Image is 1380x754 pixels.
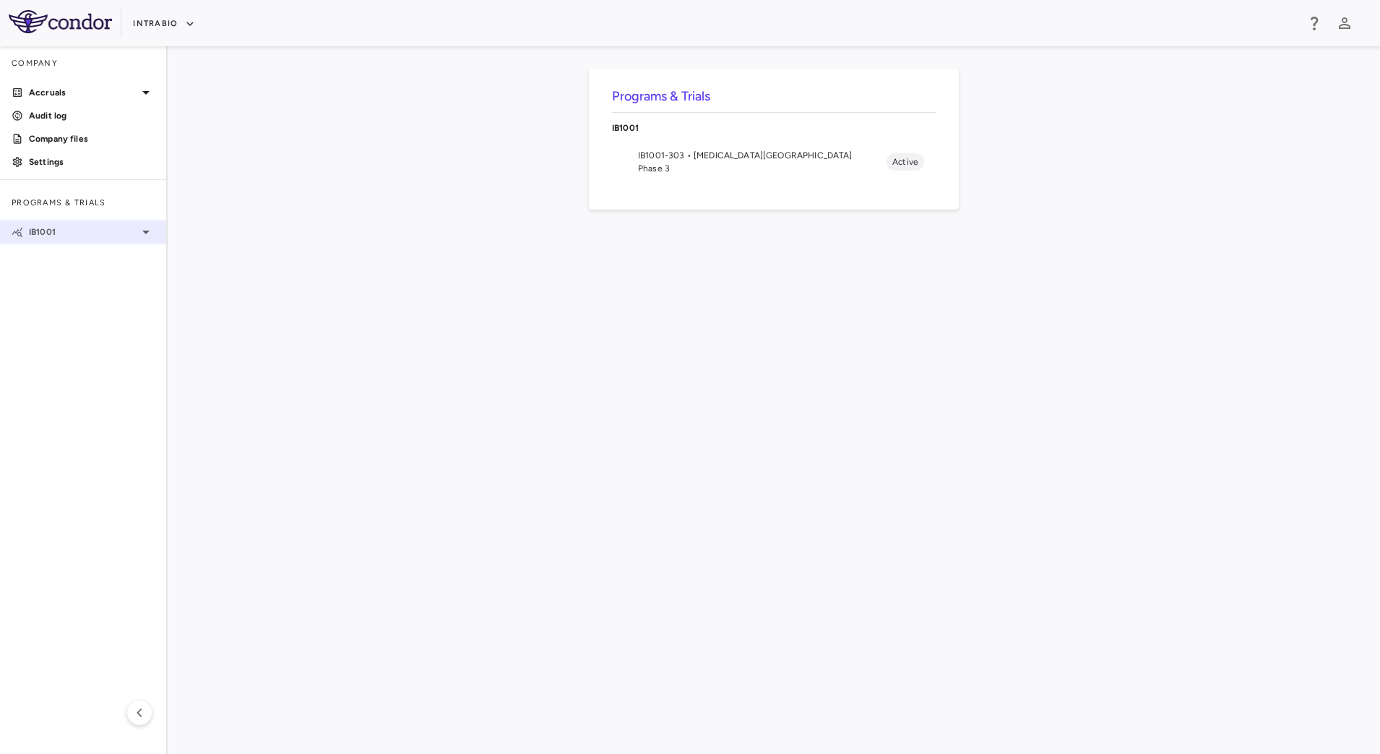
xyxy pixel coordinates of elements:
span: Phase 3 [638,162,887,175]
p: IB1001 [612,121,936,134]
p: Settings [29,155,155,168]
div: IB1001 [612,113,936,143]
button: IntraBio [133,12,195,35]
h6: Programs & Trials [612,87,936,106]
span: Active [887,155,924,168]
p: Company files [29,132,155,145]
p: Accruals [29,86,137,99]
p: IB1001 [29,226,137,239]
p: Audit log [29,109,155,122]
span: IB1001-303 • [MEDICAL_DATA][GEOGRAPHIC_DATA] [638,149,887,162]
img: logo-full-SnFGN8VE.png [9,10,112,33]
li: IB1001-303 • [MEDICAL_DATA][GEOGRAPHIC_DATA]Phase 3Active [612,143,936,181]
